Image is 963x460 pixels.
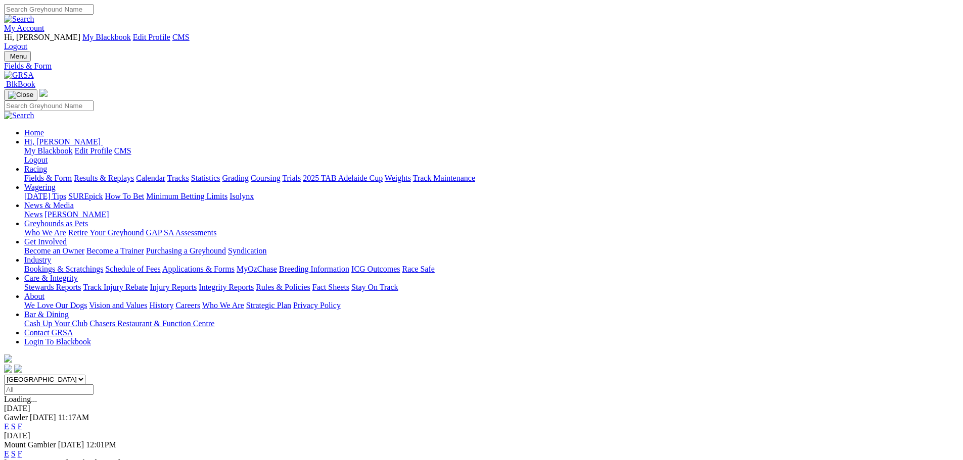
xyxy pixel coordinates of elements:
[24,274,78,282] a: Care & Integrity
[172,33,190,41] a: CMS
[149,301,173,310] a: History
[6,80,35,88] span: BlkBook
[11,422,16,431] a: S
[24,301,87,310] a: We Love Our Dogs
[24,310,69,319] a: Bar & Dining
[24,319,87,328] a: Cash Up Your Club
[83,283,148,291] a: Track Injury Rebate
[4,62,959,71] a: Fields & Form
[105,265,160,273] a: Schedule of Fees
[24,246,84,255] a: Become an Owner
[39,89,48,97] img: logo-grsa-white.png
[4,15,34,24] img: Search
[24,328,73,337] a: Contact GRSA
[246,301,291,310] a: Strategic Plan
[8,91,33,99] img: Close
[4,42,27,50] a: Logout
[89,319,214,328] a: Chasers Restaurant & Function Centre
[4,111,34,120] img: Search
[4,51,31,62] button: Toggle navigation
[162,265,235,273] a: Applications & Forms
[351,265,400,273] a: ICG Outcomes
[24,246,959,255] div: Get Involved
[24,174,72,182] a: Fields & Form
[251,174,281,182] a: Coursing
[24,301,959,310] div: About
[24,319,959,328] div: Bar & Dining
[44,210,109,219] a: [PERSON_NAME]
[4,440,56,449] span: Mount Gambier
[279,265,349,273] a: Breeding Information
[24,292,44,300] a: About
[58,413,89,422] span: 11:17AM
[24,146,73,155] a: My Blackbook
[14,365,22,373] img: twitter.svg
[4,354,12,363] img: logo-grsa-white.png
[24,128,44,137] a: Home
[146,228,217,237] a: GAP SA Assessments
[133,33,170,41] a: Edit Profile
[256,283,310,291] a: Rules & Policies
[4,24,44,32] a: My Account
[86,246,144,255] a: Become a Trainer
[105,192,145,200] a: How To Bet
[167,174,189,182] a: Tracks
[24,210,42,219] a: News
[4,33,80,41] span: Hi, [PERSON_NAME]
[4,100,94,111] input: Search
[282,174,301,182] a: Trials
[4,80,35,88] a: BlkBook
[30,413,56,422] span: [DATE]
[4,422,9,431] a: E
[24,283,81,291] a: Stewards Reports
[24,165,47,173] a: Racing
[413,174,475,182] a: Track Maintenance
[175,301,200,310] a: Careers
[24,265,959,274] div: Industry
[4,33,959,51] div: My Account
[4,384,94,395] input: Select date
[24,156,48,164] a: Logout
[24,137,103,146] a: Hi, [PERSON_NAME]
[4,413,28,422] span: Gawler
[202,301,244,310] a: Who We Are
[24,228,66,237] a: Who We Are
[75,146,112,155] a: Edit Profile
[24,192,66,200] a: [DATE] Tips
[10,53,27,60] span: Menu
[4,449,9,458] a: E
[4,395,37,403] span: Loading...
[18,422,22,431] a: F
[24,237,67,246] a: Get Involved
[24,219,88,228] a: Greyhounds as Pets
[86,440,116,449] span: 12:01PM
[24,137,101,146] span: Hi, [PERSON_NAME]
[114,146,131,155] a: CMS
[4,404,959,413] div: [DATE]
[89,301,147,310] a: Vision and Values
[74,174,134,182] a: Results & Replays
[24,192,959,201] div: Wagering
[146,192,227,200] a: Minimum Betting Limits
[24,228,959,237] div: Greyhounds as Pets
[11,449,16,458] a: S
[293,301,341,310] a: Privacy Policy
[150,283,197,291] a: Injury Reports
[303,174,383,182] a: 2025 TAB Adelaide Cup
[230,192,254,200] a: Isolynx
[351,283,398,291] a: Stay On Track
[385,174,411,182] a: Weights
[68,228,144,237] a: Retire Your Greyhound
[237,265,277,273] a: MyOzChase
[24,337,91,346] a: Login To Blackbook
[24,265,103,273] a: Bookings & Scratchings
[222,174,249,182] a: Grading
[136,174,165,182] a: Calendar
[312,283,349,291] a: Fact Sheets
[24,283,959,292] div: Care & Integrity
[191,174,220,182] a: Statistics
[24,210,959,219] div: News & Media
[24,255,51,264] a: Industry
[24,174,959,183] div: Racing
